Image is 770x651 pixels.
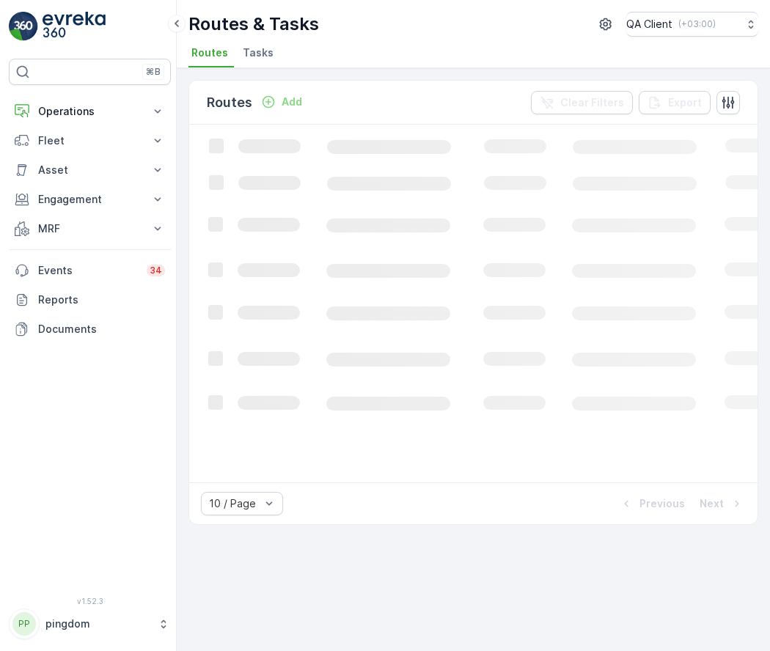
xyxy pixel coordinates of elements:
p: 34 [150,265,162,276]
button: Clear Filters [531,91,633,114]
p: ⌘B [146,66,161,78]
button: Asset [9,155,171,185]
span: v 1.52.3 [9,597,171,606]
span: Tasks [243,45,274,60]
button: QA Client(+03:00) [626,12,758,37]
button: Fleet [9,126,171,155]
a: Reports [9,285,171,315]
p: Next [700,496,724,511]
p: Reports [38,293,165,307]
img: logo [9,12,38,41]
p: Previous [639,496,685,511]
button: Engagement [9,185,171,214]
button: Export [639,91,711,114]
p: Clear Filters [560,95,624,110]
button: Operations [9,97,171,126]
a: Events34 [9,256,171,285]
p: Routes [207,92,252,113]
p: Add [282,95,302,109]
p: pingdom [45,617,150,631]
p: QA Client [626,17,672,32]
button: PPpingdom [9,608,171,639]
p: Operations [38,104,142,119]
p: Engagement [38,192,142,207]
p: MRF [38,221,142,236]
button: Previous [617,495,686,512]
p: Export [668,95,702,110]
span: Routes [191,45,228,60]
p: ( +03:00 ) [678,18,716,30]
button: Next [698,495,746,512]
div: PP [12,612,36,636]
p: Asset [38,163,142,177]
a: Documents [9,315,171,344]
p: Documents [38,322,165,336]
p: Routes & Tasks [188,12,319,36]
p: Fleet [38,133,142,148]
button: MRF [9,214,171,243]
img: logo_light-DOdMpM7g.png [43,12,106,41]
p: Events [38,263,138,278]
button: Add [255,93,308,111]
